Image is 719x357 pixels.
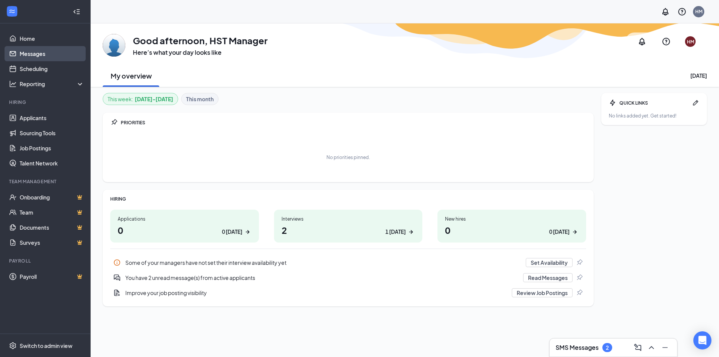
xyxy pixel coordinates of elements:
[526,258,573,267] button: Set Availability
[695,8,702,15] div: HM
[110,119,118,126] svg: Pin
[9,178,83,185] div: Team Management
[110,196,586,202] div: HIRING
[606,345,609,351] div: 2
[633,343,642,352] svg: ComposeMessage
[20,205,84,220] a: TeamCrown
[133,34,268,47] h1: Good afternoon, HST Manager
[690,72,707,79] div: [DATE]
[108,95,173,103] div: This week :
[186,95,214,103] b: This month
[9,342,17,349] svg: Settings
[20,110,84,125] a: Applicants
[445,216,579,222] div: New hires
[20,220,84,235] a: DocumentsCrown
[110,255,586,270] a: InfoSome of your managers have not set their interview availability yetSet AvailabilityPin
[523,273,573,282] button: Read Messages
[637,37,647,46] svg: Notifications
[20,31,84,46] a: Home
[549,228,570,236] div: 0 [DATE]
[9,99,83,105] div: Hiring
[20,342,72,349] div: Switch to admin view
[8,8,16,15] svg: WorkstreamLogo
[445,224,579,236] h1: 0
[326,154,370,161] div: No priorities pinned.
[282,216,415,222] div: Interviews
[647,343,656,352] svg: ChevronUp
[110,255,586,270] div: Some of your managers have not set their interview availability yet
[576,289,583,297] svg: Pin
[20,141,84,156] a: Job Postings
[222,228,242,236] div: 0 [DATE]
[113,274,121,281] svg: DoubleChatActive
[110,210,259,243] a: Applications00 [DATE]ArrowRight
[556,343,599,352] h3: SMS Messages
[661,7,670,16] svg: Notifications
[113,259,121,266] svg: Info
[20,61,84,76] a: Scheduling
[20,125,84,141] a: Sourcing Tools
[118,216,251,222] div: Applications
[619,100,689,106] div: QUICK LINKS
[571,228,579,236] svg: ArrowRight
[244,228,251,236] svg: ArrowRight
[632,342,644,354] button: ComposeMessage
[110,270,586,285] div: You have 2 unread message(s) from active applicants
[677,7,687,16] svg: QuestionInfo
[687,39,694,45] div: HM
[20,156,84,171] a: Talent Network
[103,34,125,57] img: HST Manager
[110,285,586,300] div: Improve your job posting visibility
[20,80,85,88] div: Reporting
[125,274,519,281] div: You have 2 unread message(s) from active applicants
[609,99,616,107] svg: Bolt
[110,270,586,285] a: DoubleChatActiveYou have 2 unread message(s) from active applicantsRead MessagesPin
[121,119,586,126] div: PRIORITIES
[576,259,583,266] svg: Pin
[125,289,507,297] div: Improve your job posting visibility
[576,274,583,281] svg: Pin
[111,71,152,80] h2: My overview
[512,288,573,297] button: Review Job Postings
[20,269,84,284] a: PayrollCrown
[135,95,173,103] b: [DATE] - [DATE]
[385,228,406,236] div: 1 [DATE]
[282,224,415,236] h1: 2
[645,342,657,354] button: ChevronUp
[9,80,17,88] svg: Analysis
[659,342,671,354] button: Minimize
[609,113,699,119] div: No links added yet. Get started!
[73,8,80,15] svg: Collapse
[113,289,121,297] svg: DocumentAdd
[118,224,251,236] h1: 0
[20,190,84,205] a: OnboardingCrown
[133,48,268,57] h3: Here’s what your day looks like
[693,331,711,349] div: Open Intercom Messenger
[20,46,84,61] a: Messages
[437,210,586,243] a: New hires00 [DATE]ArrowRight
[274,210,423,243] a: Interviews21 [DATE]ArrowRight
[9,258,83,264] div: Payroll
[407,228,415,236] svg: ArrowRight
[125,259,521,266] div: Some of your managers have not set their interview availability yet
[660,343,670,352] svg: Minimize
[662,37,671,46] svg: QuestionInfo
[692,99,699,107] svg: Pen
[20,235,84,250] a: SurveysCrown
[110,285,586,300] a: DocumentAddImprove your job posting visibilityReview Job PostingsPin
